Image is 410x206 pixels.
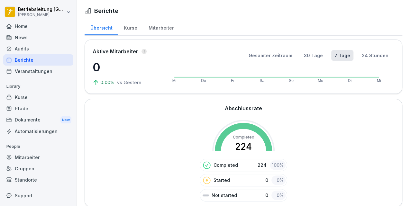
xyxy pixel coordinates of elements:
[3,114,73,126] a: DokumenteNew
[3,174,73,185] a: Standorte
[93,58,157,76] p: 0
[3,54,73,66] a: Berichte
[143,19,179,35] a: Mitarbeiter
[212,192,237,199] p: Not started
[201,78,206,83] text: Do
[3,21,73,32] a: Home
[3,141,73,152] p: People
[265,192,268,199] p: 0
[265,177,268,184] p: 0
[377,78,381,83] text: Mi
[94,6,118,15] h1: Berichte
[245,50,296,61] button: Gesamter Zeitraum
[118,19,143,35] a: Kurse
[60,116,71,124] div: New
[225,104,262,112] h2: Abschlussrate
[318,78,323,83] text: Mo
[3,152,73,163] a: Mitarbeiter
[301,50,326,61] button: 30 Tage
[348,78,351,83] text: Di
[289,78,294,83] text: So
[3,103,73,114] a: Pfade
[18,7,65,12] p: Betriebsleitung [GEOGRAPHIC_DATA]
[3,163,73,174] a: Gruppen
[271,175,286,185] div: 0 %
[260,78,264,83] text: Sa
[270,160,286,170] div: 100 %
[231,78,234,83] text: Fr
[85,19,118,35] a: Übersicht
[3,92,73,103] a: Kurse
[93,48,138,55] p: Aktive Mitarbeiter
[3,190,73,201] div: Support
[359,50,392,61] button: 24 Stunden
[172,78,177,83] text: Mi
[100,79,116,86] p: 0.00%
[3,81,73,92] p: Library
[3,114,73,126] div: Dokumente
[3,43,73,54] a: Audits
[214,162,238,168] p: Completed
[214,177,230,184] p: Started
[258,162,267,168] p: 224
[331,50,353,61] button: 7 Tage
[117,79,141,86] p: vs Gestern
[271,191,286,200] div: 0 %
[18,13,65,17] p: [PERSON_NAME]
[3,32,73,43] a: News
[3,126,73,137] a: Automatisierungen
[3,66,73,77] a: Veranstaltungen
